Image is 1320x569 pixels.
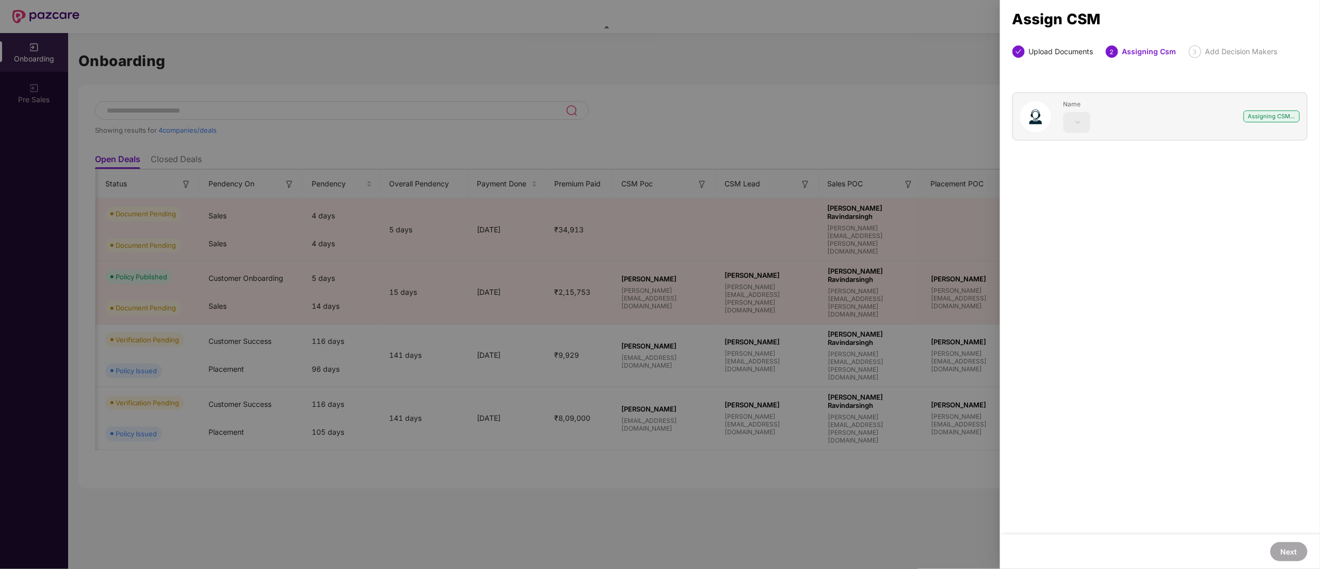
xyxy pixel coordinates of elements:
div: Add Decision Makers [1205,45,1278,58]
span: check [1016,49,1022,55]
div: Assign CSM [1012,13,1308,25]
div: Upload Documents [1029,45,1093,58]
img: svg+xml;base64,PHN2ZyB4bWxucz0iaHR0cDovL3d3dy53My5vcmcvMjAwMC9zdmciIHhtbG5zOnhsaW5rPSJodHRwOi8vd3... [1020,101,1051,132]
span: 2 [1110,48,1114,56]
span: Name [1064,100,1090,108]
button: Next [1270,542,1308,561]
span: 3 [1193,48,1197,56]
div: Assigning CSM... [1244,110,1300,122]
div: Assigning Csm [1122,45,1177,58]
